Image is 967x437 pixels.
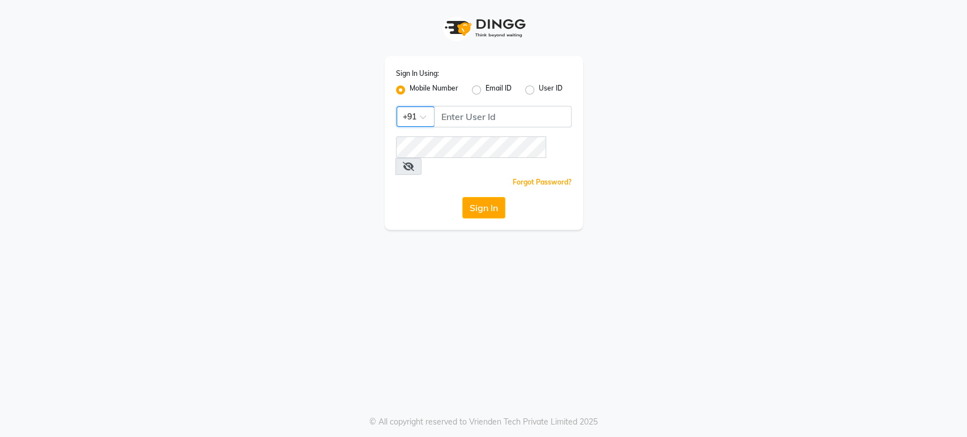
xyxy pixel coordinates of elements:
[513,178,572,186] a: Forgot Password?
[396,68,439,79] label: Sign In Using:
[396,136,546,158] input: Username
[539,83,563,97] label: User ID
[462,197,505,218] button: Sign In
[438,11,529,45] img: logo1.svg
[410,83,458,97] label: Mobile Number
[434,106,572,127] input: Username
[485,83,512,97] label: Email ID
